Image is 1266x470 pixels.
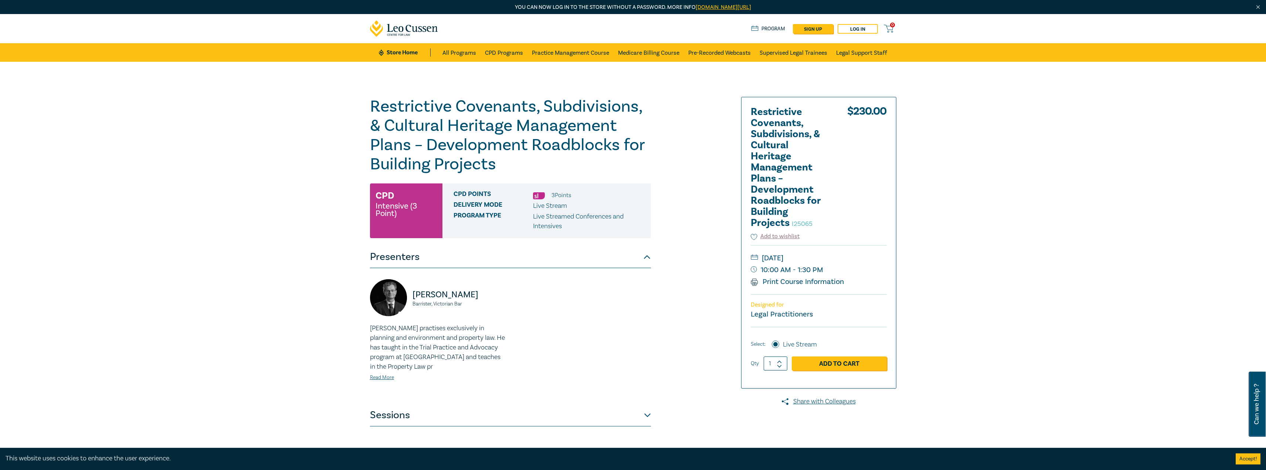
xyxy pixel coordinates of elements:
span: Select: [751,340,766,348]
button: Sessions [370,404,651,426]
a: Add to Cart [792,356,887,371]
a: Pre-Recorded Webcasts [688,43,751,62]
button: Accept cookies [1236,453,1260,464]
a: Read More [370,374,394,381]
a: Practice Management Course [532,43,609,62]
button: Add to wishlist [751,232,800,241]
p: You can now log in to the store without a password. More info [370,3,896,11]
a: Medicare Billing Course [618,43,679,62]
span: Live Stream [533,202,567,210]
p: Live Streamed Conferences and Intensives [533,212,645,231]
li: 3 Point s [551,190,571,200]
label: Qty [751,359,759,368]
small: I25065 [792,220,812,228]
img: Close [1255,4,1261,10]
div: $ 230.00 [847,106,887,232]
span: Can we help ? [1253,376,1260,432]
a: Print Course Information [751,277,844,287]
a: Store Home [379,48,430,57]
p: [PERSON_NAME] practises exclusively in planning and environment and property law. He has taught i... [370,324,506,372]
button: Presenters [370,246,651,268]
div: This website uses cookies to enhance the user experience. [6,454,1225,463]
a: Log in [838,24,878,34]
span: Program type [454,212,533,231]
span: CPD Points [454,190,533,200]
img: https://s3.ap-southeast-2.amazonaws.com/leo-cussen-store-production-content/Contacts/Matthew%20To... [370,279,407,316]
a: Program [751,25,785,33]
a: Share with Colleagues [741,397,896,406]
label: Live Stream [783,340,817,349]
a: [DOMAIN_NAME][URL] [696,4,751,11]
small: Legal Practitioners [751,310,813,319]
h3: CPD [376,189,394,202]
h1: Restrictive Covenants, Subdivisions, & Cultural Heritage Management Plans – Development Roadblock... [370,97,651,174]
a: Legal Support Staff [836,43,887,62]
small: 10:00 AM - 1:30 PM [751,264,887,276]
img: Substantive Law [533,192,545,199]
span: Delivery Mode [454,201,533,211]
small: [DATE] [751,252,887,264]
a: sign up [793,24,833,34]
p: Designed for [751,301,887,308]
span: 0 [890,23,895,27]
a: Supervised Legal Trainees [760,43,827,62]
a: All Programs [442,43,476,62]
h2: Restrictive Covenants, Subdivisions, & Cultural Heritage Management Plans – Development Roadblock... [751,106,832,229]
input: 1 [764,356,787,371]
p: [PERSON_NAME] [413,289,506,301]
small: Barrister, Victorian Bar [413,301,506,307]
a: CPD Programs [485,43,523,62]
small: Intensive (3 Point) [376,202,437,217]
